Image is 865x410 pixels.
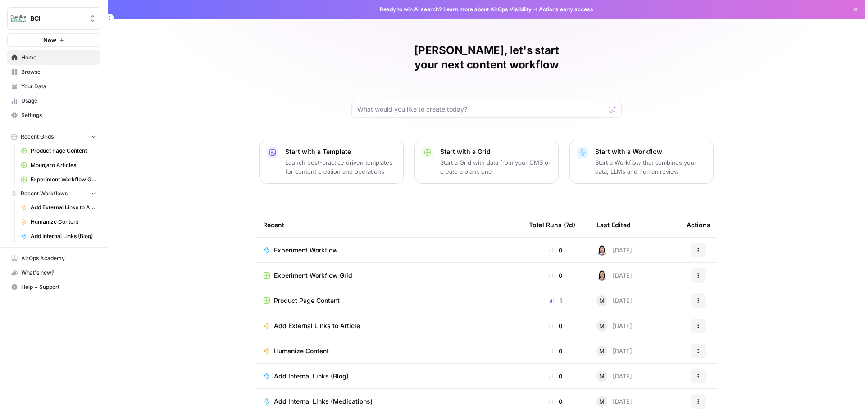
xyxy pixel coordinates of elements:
a: AirOps Academy [7,251,100,266]
a: Your Data [7,79,100,94]
span: Add Internal Links (Blog) [31,232,96,240]
a: Add Internal Links (Medications) [263,397,514,406]
div: 0 [529,397,582,406]
p: Start with a Grid [440,147,551,156]
div: Last Edited [596,212,631,237]
div: [DATE] [596,346,632,356]
span: Usage [21,97,96,105]
div: 0 [529,271,582,280]
button: Start with a GridStart a Grid with data from your CMS or create a blank one [414,140,559,184]
button: What's new? [7,266,100,280]
span: Product Page Content [274,296,340,305]
span: Recent Workflows [21,189,68,198]
span: Product Page Content [31,147,96,155]
span: Actions early access [539,5,593,14]
a: Add Internal Links (Blog) [263,372,514,381]
span: M [599,397,605,406]
p: Start a Workflow that combines your data, LLMs and human review [595,158,706,176]
a: Usage [7,94,100,108]
span: Settings [21,111,96,119]
a: Humanize Content [263,347,514,356]
a: Humanize Content [17,215,100,229]
button: Recent Grids [7,130,100,144]
a: Home [7,50,100,65]
span: Experiment Workflow Grid [274,271,352,280]
span: Experiment Workflow Grid [31,176,96,184]
p: Start with a Workflow [595,147,706,156]
span: Help + Support [21,283,96,291]
span: Add Internal Links (Blog) [274,372,349,381]
a: Add External Links to Article [263,321,514,330]
div: Total Runs (7d) [529,212,575,237]
span: BCI [30,14,85,23]
a: Product Page Content [17,144,100,158]
a: Product Page Content [263,296,514,305]
button: Help + Support [7,280,100,294]
div: Recent [263,212,514,237]
div: [DATE] [596,295,632,306]
button: New [7,33,100,47]
a: Experiment Workflow [263,246,514,255]
div: [DATE] [596,270,632,281]
span: Your Data [21,82,96,90]
a: Add External Links to Article [17,200,100,215]
span: Experiment Workflow [274,246,338,255]
button: Start with a WorkflowStart a Workflow that combines your data, LLMs and human review [569,140,714,184]
span: Humanize Content [274,347,329,356]
p: Start a Grid with data from your CMS or create a blank one [440,158,551,176]
span: Home [21,54,96,62]
div: [DATE] [596,371,632,382]
a: Settings [7,108,100,122]
span: Add Internal Links (Medications) [274,397,373,406]
button: Recent Workflows [7,187,100,200]
a: Add Internal Links (Blog) [17,229,100,243]
span: New [43,36,56,45]
div: 0 [529,372,582,381]
div: [DATE] [596,396,632,407]
h1: [PERSON_NAME], let's start your next content workflow [351,43,622,72]
span: Humanize Content [31,218,96,226]
span: AirOps Academy [21,254,96,262]
div: 0 [529,347,582,356]
div: Actions [687,212,710,237]
a: Learn more [443,6,473,13]
p: Start with a Template [285,147,396,156]
img: BCI Logo [10,10,27,27]
span: Browse [21,68,96,76]
span: Recent Grids [21,133,54,141]
div: 1 [529,296,582,305]
a: Experiment Workflow Grid [17,172,100,187]
span: Add External Links to Article [274,321,360,330]
img: o5ihwofzv8qs9qx8tgaced5xajsg [596,245,607,256]
span: Ready to win AI search? about AirOps Visibility [380,5,532,14]
img: o5ihwofzv8qs9qx8tgaced5xajsg [596,270,607,281]
input: What would you like to create today? [357,105,605,114]
button: Start with a TemplateLaunch best-practice driven templates for content creation and operations [259,140,404,184]
button: Workspace: BCI [7,7,100,30]
span: M [599,372,605,381]
a: Experiment Workflow Grid [263,271,514,280]
div: [DATE] [596,320,632,331]
span: M [599,347,605,356]
p: Launch best-practice driven templates for content creation and operations [285,158,396,176]
div: 0 [529,321,582,330]
div: What's new? [8,266,100,279]
span: M [599,321,605,330]
span: Add External Links to Article [31,203,96,212]
div: 0 [529,246,582,255]
span: Mounjaro Articles [31,161,96,169]
div: [DATE] [596,245,632,256]
a: Mounjaro Articles [17,158,100,172]
a: Browse [7,65,100,79]
span: M [599,296,605,305]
